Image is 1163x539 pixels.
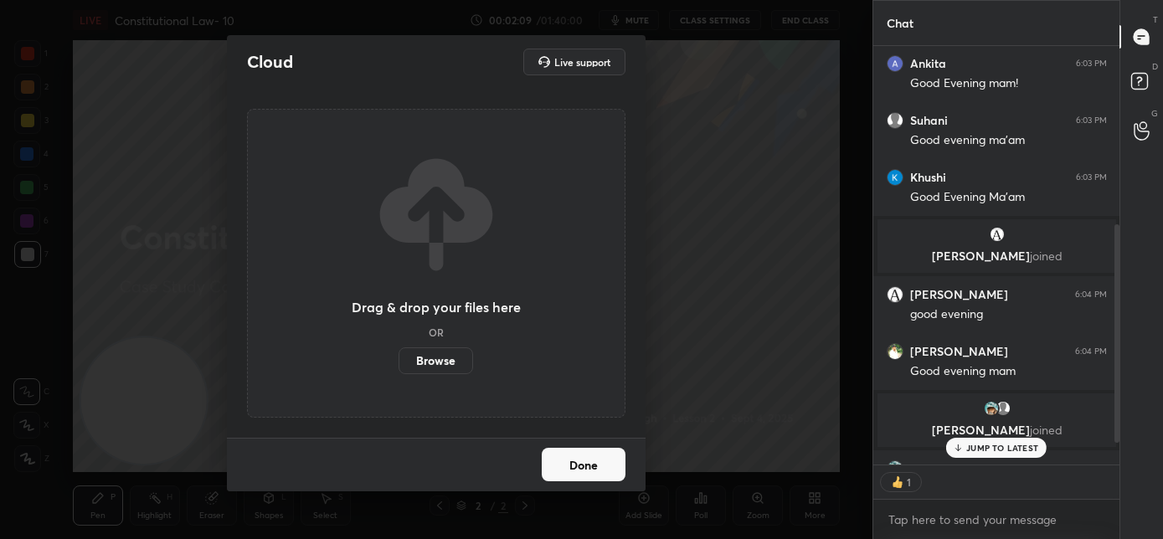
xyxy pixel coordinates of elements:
[910,132,1107,149] div: Good evening ma'am
[888,249,1106,263] p: [PERSON_NAME]
[1075,346,1107,357] div: 6:04 PM
[352,300,521,314] h3: Drag & drop your files here
[910,113,948,128] h6: Suhani
[1075,464,1107,474] div: 6:05 PM
[888,423,1106,437] p: [PERSON_NAME]
[910,363,1107,380] div: Good evening mam
[982,400,999,417] img: 3
[542,448,625,481] button: Done
[1076,59,1107,69] div: 6:03 PM
[889,474,906,490] img: thumbs_up.png
[887,343,903,360] img: 3
[910,75,1107,92] div: Good Evening mam!
[1029,248,1062,264] span: joined
[887,112,903,129] img: default.png
[966,443,1038,453] p: JUMP TO LATEST
[1029,422,1062,438] span: joined
[1151,107,1158,120] p: G
[887,55,903,72] img: 3
[910,461,1008,476] h6: [PERSON_NAME]
[873,1,927,45] p: Chat
[910,189,1107,206] div: Good Evening Ma'am
[554,57,610,67] h5: Live support
[429,327,444,337] h5: OR
[910,56,946,71] h6: Ankita
[1076,172,1107,182] div: 6:03 PM
[906,475,913,489] div: 1
[910,170,946,185] h6: Khushi
[1153,13,1158,26] p: T
[1075,290,1107,300] div: 6:04 PM
[910,306,1107,323] div: good evening
[887,169,903,186] img: 3
[910,344,1008,359] h6: [PERSON_NAME]
[910,287,1008,302] h6: [PERSON_NAME]
[887,286,903,303] img: 3b458221a031414897e0d1e0ab31a91c.jpg
[247,51,293,73] h2: Cloud
[1152,60,1158,73] p: D
[1076,116,1107,126] div: 6:03 PM
[873,46,1120,465] div: grid
[994,400,1011,417] img: default.png
[988,226,1005,243] img: 3b458221a031414897e0d1e0ab31a91c.jpg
